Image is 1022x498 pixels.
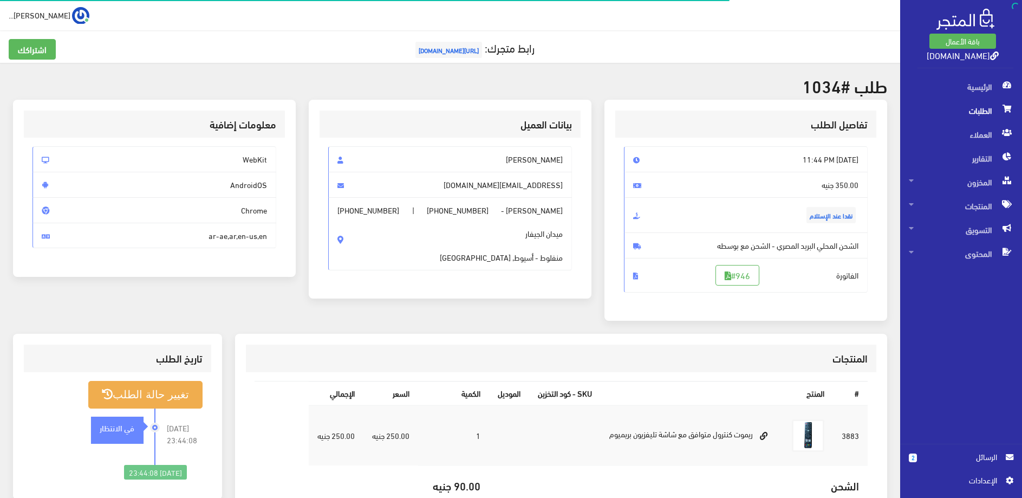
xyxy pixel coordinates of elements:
a: #946 [715,265,759,286]
span: Chrome [32,197,276,223]
img: . [936,9,994,30]
span: التقارير [909,146,1013,170]
a: [DOMAIN_NAME] [927,47,999,63]
img: ... [72,7,89,24]
td: 3883 [833,405,868,466]
span: الطلبات [909,99,1013,122]
span: الرئيسية [909,75,1013,99]
span: [PERSON_NAME] - | [328,197,572,270]
span: [URL][DOMAIN_NAME] [415,42,482,58]
th: الكمية [418,381,489,405]
a: المنتجات [900,194,1022,218]
h3: تفاصيل الطلب [624,119,868,130]
h3: تاريخ الطلب [32,353,202,364]
h2: طلب #1034 [13,76,887,95]
span: اﻹعدادات [917,474,997,486]
h3: بيانات العميل [328,119,572,130]
h3: المنتجات [255,353,868,364]
strong: في الانتظار [100,422,134,434]
td: ريموت كنترول متوافق مع شاشة تليفزيون بريميوم [601,405,783,466]
span: [EMAIL_ADDRESS][DOMAIN_NAME] [328,172,572,198]
span: 350.00 جنيه [624,172,868,198]
th: المنتج [601,381,833,405]
span: نقدا عند الإستلام [806,207,856,223]
span: AndroidOS [32,172,276,198]
span: العملاء [909,122,1013,146]
span: ميدان الجيفار منفلوط - أسيوط, [GEOGRAPHIC_DATA] [440,216,563,263]
span: WebKit [32,146,276,172]
a: المخزون [900,170,1022,194]
span: المحتوى [909,242,1013,266]
a: الرئيسية [900,75,1022,99]
a: الطلبات [900,99,1022,122]
a: 2 الرسائل [909,451,1013,474]
span: [PERSON_NAME] [328,146,572,172]
h5: الشحن [498,480,859,491]
a: اشتراكك [9,39,56,60]
a: التقارير [900,146,1022,170]
th: السعر [363,381,418,405]
td: 250.00 جنيه [363,405,418,466]
a: اﻹعدادات [909,474,1013,491]
span: الشحن المحلي البريد المصري - الشحن مع بوسطه [624,232,868,258]
a: المحتوى [900,242,1022,266]
a: باقة الأعمال [929,34,996,49]
span: المنتجات [909,194,1013,218]
td: 250.00 جنيه [309,405,363,466]
span: [PERSON_NAME]... [9,8,70,22]
a: رابط متجرك:[URL][DOMAIN_NAME] [413,37,535,57]
span: التسويق [909,218,1013,242]
span: 2 [909,454,917,462]
div: [DATE] 23:44:08 [124,465,187,480]
span: الرسائل [926,451,997,463]
span: [PHONE_NUMBER] [337,204,399,216]
th: # [833,381,868,405]
span: الفاتورة [624,258,868,293]
th: SKU - كود التخزين [529,381,601,405]
span: [DATE] 23:44:08 [167,422,203,446]
a: ... [PERSON_NAME]... [9,7,89,24]
td: 1 [418,405,489,466]
h3: معلومات إضافية [32,119,276,130]
iframe: Drift Widget Chat Controller [13,424,54,465]
h5: 90.00 جنيه [427,480,480,491]
button: تغيير حالة الطلب [88,381,202,409]
span: المخزون [909,170,1013,194]
a: العملاء [900,122,1022,146]
th: الموديل [489,381,529,405]
span: [DATE] 11:44 PM [624,146,868,172]
span: [PHONE_NUMBER] [427,204,489,216]
th: اﻹجمالي [309,381,363,405]
span: ar-ae,ar,en-us,en [32,223,276,249]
